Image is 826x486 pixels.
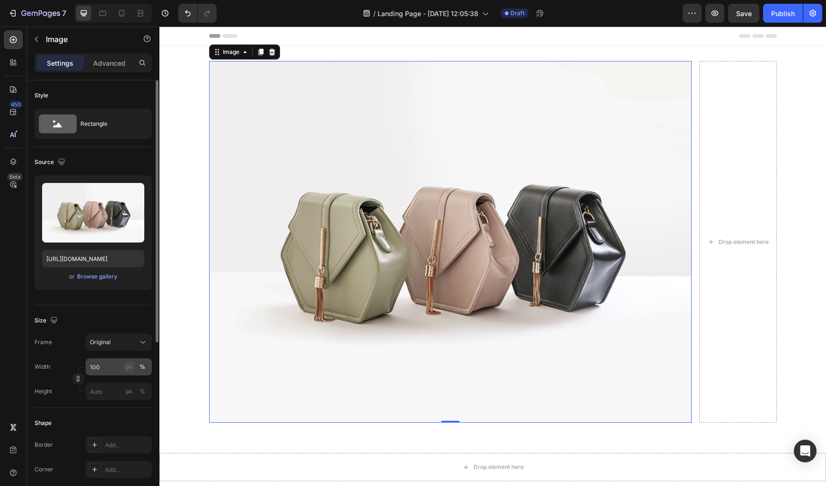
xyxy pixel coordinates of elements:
input: px% [86,383,152,400]
div: Beta [7,173,23,181]
div: Open Intercom Messenger [794,440,817,462]
label: Frame [35,338,52,347]
div: Add... [105,466,149,474]
p: 7 [62,8,66,19]
div: 450 [9,101,23,108]
button: Browse gallery [77,272,118,281]
div: % [140,363,145,371]
div: Undo/Redo [178,4,217,23]
p: Image [46,34,126,45]
button: Save [728,4,759,23]
div: Rectangle [80,113,138,135]
div: Drop element here [314,437,364,444]
button: Original [86,334,152,351]
div: Shape [35,419,52,427]
button: Publish [763,4,803,23]
div: Publish [771,9,795,18]
div: px [126,387,132,396]
label: Width [35,363,50,371]
div: Size [35,314,60,327]
span: or [69,271,75,282]
button: 7 [4,4,70,23]
button: % [123,361,135,373]
img: preview-image [42,183,144,243]
div: Border [35,441,53,449]
div: Drop element here [559,212,609,219]
span: / [373,9,376,18]
span: Original [90,338,111,347]
div: px [126,363,132,371]
input: px% [86,358,152,375]
iframe: Design area [159,26,826,486]
input: https://example.com/image.jpg [42,250,144,267]
p: Advanced [93,58,125,68]
button: px [137,386,148,397]
button: px [137,361,148,373]
div: Style [35,91,48,100]
div: % [140,387,145,396]
button: % [123,386,135,397]
p: Settings [47,58,73,68]
span: Landing Page - [DATE] 12:05:38 [378,9,478,18]
div: Add... [105,441,149,450]
div: Corner [35,465,53,474]
span: Draft [510,9,525,17]
label: Height [35,387,52,396]
span: Save [736,9,752,17]
div: Browse gallery [77,272,117,281]
div: Source [35,156,67,169]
